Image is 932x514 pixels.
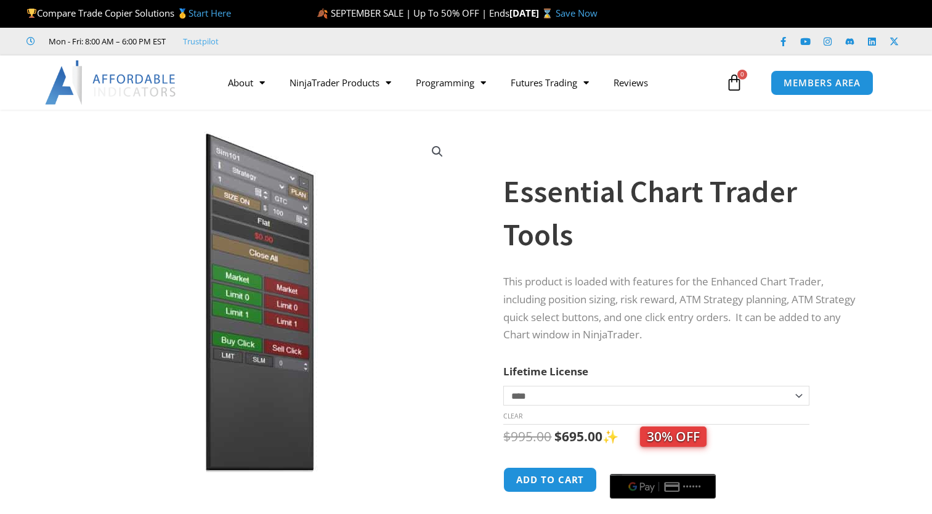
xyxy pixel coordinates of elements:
[601,68,660,97] a: Reviews
[503,273,863,345] p: This product is loaded with features for the Enhanced Chart Trader, including position sizing, ri...
[403,68,498,97] a: Programming
[498,68,601,97] a: Futures Trading
[188,7,231,19] a: Start Here
[503,170,863,256] h1: Essential Chart Trader Tools
[784,78,861,88] span: MEMBERS AREA
[26,7,231,19] span: Compare Trade Copier Solutions 🥇
[503,428,511,445] span: $
[45,60,177,105] img: LogoAI | Affordable Indicators – NinjaTrader
[46,34,166,49] span: Mon - Fri: 8:00 AM – 6:00 PM EST
[62,131,458,472] img: Essential Chart Trader Tools
[426,141,448,163] a: View full-screen image gallery
[607,465,718,467] iframe: Secure payment input frame
[707,65,761,100] a: 0
[771,70,873,96] a: MEMBERS AREA
[503,467,597,492] button: Add to cart
[503,364,588,378] label: Lifetime License
[554,428,602,445] bdi: 695.00
[216,68,277,97] a: About
[277,68,403,97] a: NinjaTrader Products
[183,34,219,49] a: Trustpilot
[509,7,556,19] strong: [DATE] ⌛
[556,7,598,19] a: Save Now
[737,70,747,80] span: 0
[640,426,707,447] span: 30% OFF
[602,428,707,445] span: ✨
[683,483,702,491] text: ••••••
[503,412,522,420] a: Clear options
[317,7,509,19] span: 🍂 SEPTEMBER SALE | Up To 50% OFF | Ends
[610,474,716,499] button: Buy with GPay
[27,9,36,18] img: 🏆
[503,428,551,445] bdi: 995.00
[216,68,723,97] nav: Menu
[554,428,562,445] span: $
